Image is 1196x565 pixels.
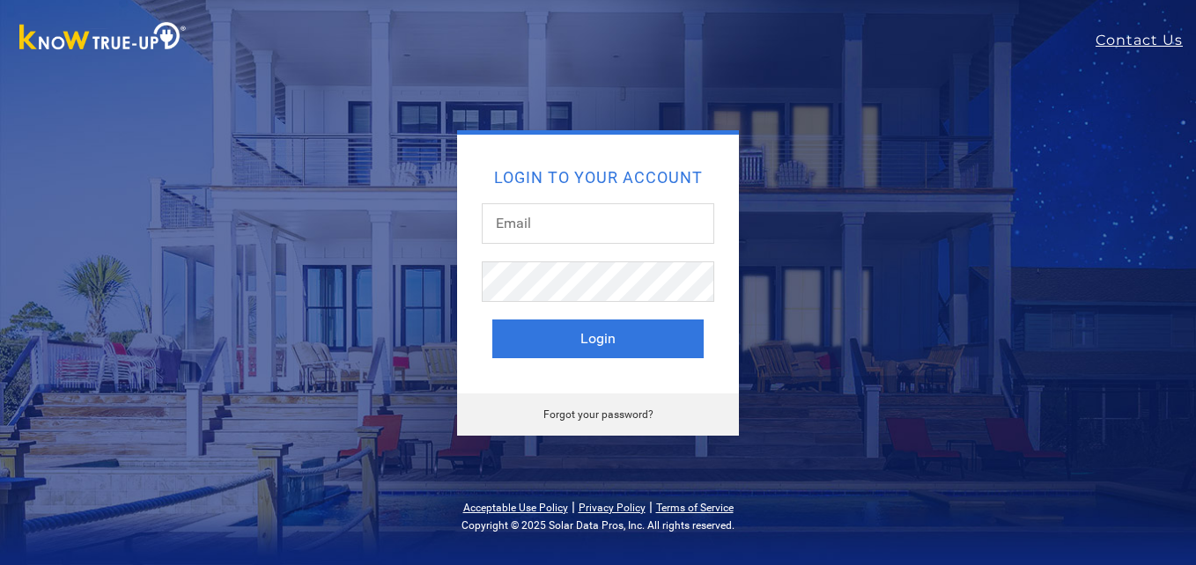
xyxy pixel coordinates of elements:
[579,502,646,514] a: Privacy Policy
[492,319,704,358] button: Login
[543,408,653,421] a: Forgot your password?
[1096,30,1196,51] a: Contact Us
[11,18,196,58] img: Know True-Up
[572,498,575,515] span: |
[482,203,714,244] input: Email
[463,502,568,514] a: Acceptable Use Policy
[656,502,734,514] a: Terms of Service
[492,170,704,186] h2: Login to your account
[649,498,653,515] span: |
